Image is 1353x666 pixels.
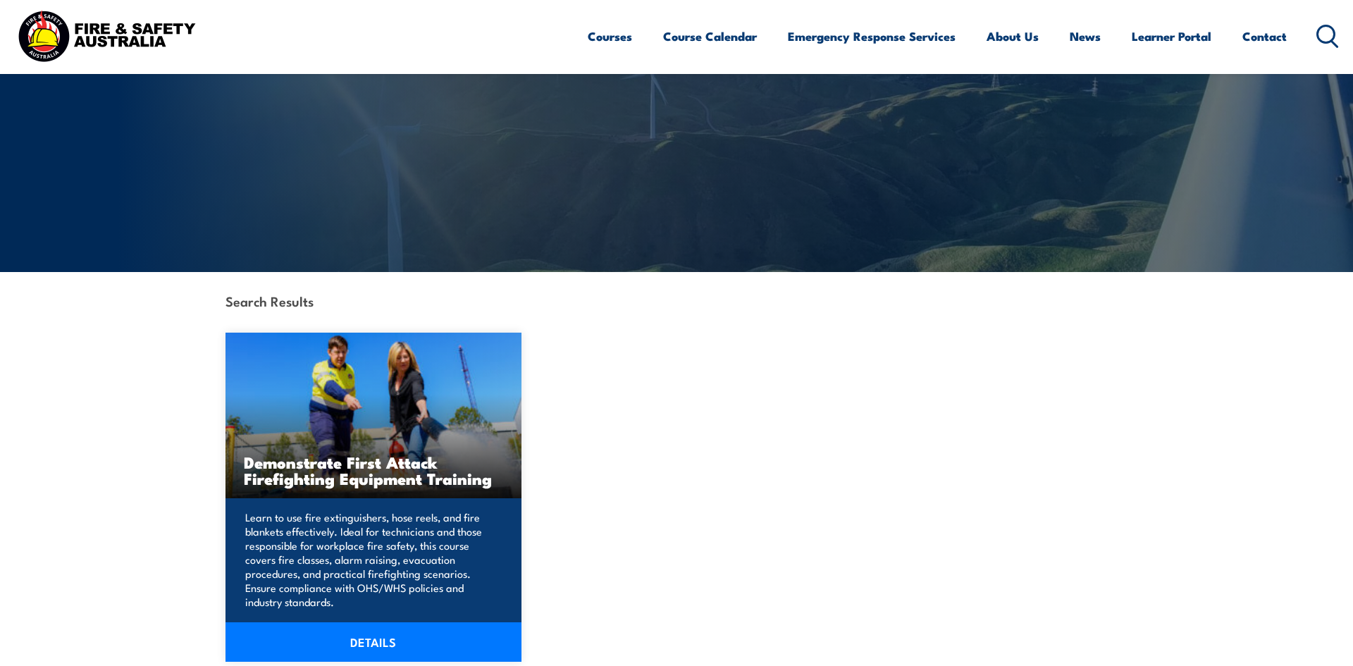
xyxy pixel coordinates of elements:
[1070,18,1101,55] a: News
[588,18,632,55] a: Courses
[244,454,503,486] h3: Demonstrate First Attack Firefighting Equipment Training
[663,18,757,55] a: Course Calendar
[245,510,498,609] p: Learn to use fire extinguishers, hose reels, and fire blankets effectively. Ideal for technicians...
[788,18,956,55] a: Emergency Response Services
[225,333,521,498] img: Demonstrate First Attack Firefighting Equipment
[987,18,1039,55] a: About Us
[225,622,521,662] a: DETAILS
[225,333,521,498] a: Demonstrate First Attack Firefighting Equipment Training
[225,291,314,310] strong: Search Results
[1242,18,1287,55] a: Contact
[1132,18,1211,55] a: Learner Portal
